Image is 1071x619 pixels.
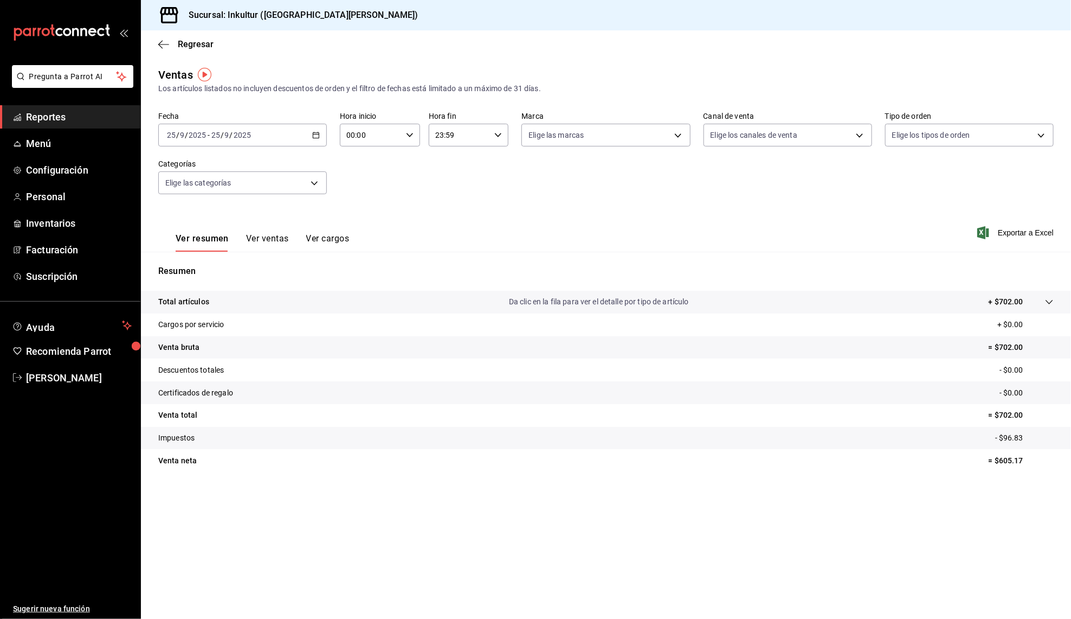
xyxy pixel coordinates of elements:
h3: Sucursal: Inkultur ([GEOGRAPHIC_DATA][PERSON_NAME]) [180,9,418,22]
div: Ventas [158,67,193,83]
img: Tooltip marker [198,68,211,81]
span: Pregunta a Parrot AI [29,71,117,82]
input: ---- [233,131,251,139]
p: - $0.00 [999,365,1054,376]
p: Venta neta [158,455,197,467]
label: Categorías [158,161,327,168]
span: Facturación [26,243,132,257]
span: - [208,131,210,139]
label: Canal de venta [704,113,872,120]
label: Hora inicio [340,113,420,120]
span: Elige los tipos de orden [892,130,970,141]
button: open_drawer_menu [119,28,128,37]
p: Resumen [158,265,1054,278]
p: Certificados de regalo [158,387,233,399]
label: Marca [521,113,690,120]
input: -- [211,131,221,139]
span: / [230,131,233,139]
span: Regresar [178,39,214,49]
span: Elige las marcas [528,130,584,141]
span: Sugerir nueva función [13,603,132,615]
p: = $605.17 [989,455,1054,467]
input: -- [179,131,185,139]
p: Venta total [158,410,197,421]
p: + $0.00 [997,319,1054,330]
span: / [176,131,179,139]
p: = $702.00 [989,342,1054,353]
span: Reportes [26,110,132,124]
button: Regresar [158,39,214,49]
button: Pregunta a Parrot AI [12,65,133,88]
input: -- [224,131,230,139]
div: Los artículos listados no incluyen descuentos de orden y el filtro de fechas está limitado a un m... [158,83,1054,94]
p: Total artículos [158,296,209,308]
span: Menú [26,136,132,151]
input: -- [166,131,176,139]
label: Fecha [158,113,327,120]
span: Inventarios [26,216,132,231]
span: / [221,131,224,139]
button: Ver ventas [246,233,289,252]
span: Personal [26,189,132,204]
span: Elige los canales de venta [711,130,797,141]
span: Configuración [26,163,132,177]
label: Tipo de orden [885,113,1054,120]
p: - $96.83 [995,432,1054,444]
p: Da clic en la fila para ver el detalle por tipo de artículo [509,296,689,308]
button: Exportar a Excel [979,226,1054,239]
a: Pregunta a Parrot AI [8,79,133,90]
p: Impuestos [158,432,195,444]
p: + $702.00 [989,296,1023,308]
button: Ver resumen [176,233,229,252]
input: ---- [188,131,207,139]
span: / [185,131,188,139]
span: Elige las categorías [165,177,231,188]
p: - $0.00 [999,387,1054,399]
div: navigation tabs [176,233,349,252]
p: Cargos por servicio [158,319,224,330]
span: Ayuda [26,319,118,332]
span: Recomienda Parrot [26,344,132,359]
span: Suscripción [26,269,132,284]
p: = $702.00 [989,410,1054,421]
label: Hora fin [429,113,509,120]
span: [PERSON_NAME] [26,371,132,385]
p: Descuentos totales [158,365,224,376]
button: Ver cargos [306,233,350,252]
p: Venta bruta [158,342,199,353]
